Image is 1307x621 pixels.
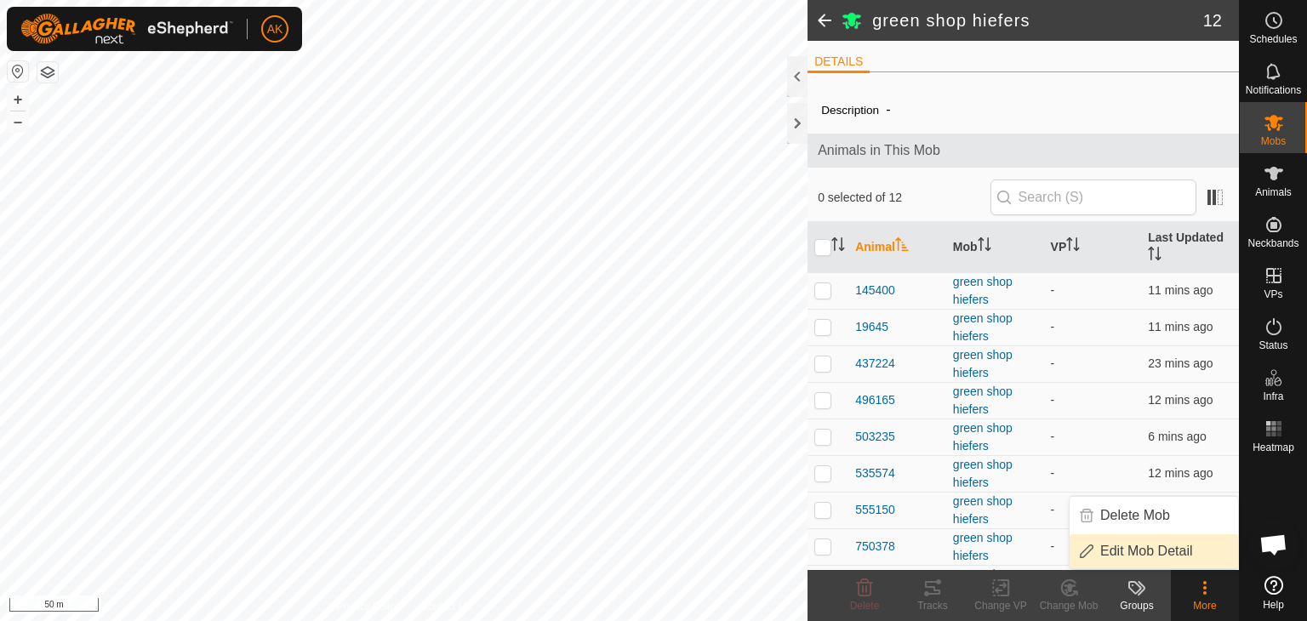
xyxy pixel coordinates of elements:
input: Search (S) [990,179,1196,215]
span: 145400 [855,282,895,299]
th: Last Updated [1141,222,1239,273]
a: Help [1240,569,1307,617]
button: – [8,111,28,132]
span: Delete [850,600,880,612]
th: VP [1044,222,1142,273]
div: green shop hiefers [953,493,1037,528]
th: Mob [946,222,1044,273]
span: Notifications [1246,85,1301,95]
span: 3 Oct 2025, 1:24 pm [1148,283,1213,297]
a: Contact Us [420,599,471,614]
div: green shop hiefers [953,456,1037,492]
app-display-virtual-paddock-transition: - [1051,320,1055,333]
div: Change Mob [1035,598,1103,613]
span: 3 Oct 2025, 1:30 pm [1148,430,1206,443]
span: Delete Mob [1100,505,1170,526]
div: Change VP [967,598,1035,613]
p-sorticon: Activate to sort [978,240,991,254]
button: Map Layers [37,62,58,83]
span: 535574 [855,464,895,482]
div: Groups [1103,598,1171,613]
span: Animals in This Mob [818,140,1229,161]
app-display-virtual-paddock-transition: - [1051,466,1055,480]
span: Heatmap [1253,442,1294,453]
div: More [1171,598,1239,613]
div: green shop hiefers [953,346,1037,382]
div: green shop hiefers [953,419,1037,455]
p-sorticon: Activate to sort [831,240,845,254]
span: AK [267,20,283,38]
span: 19645 [855,318,888,336]
div: green shop hiefers [953,529,1037,565]
li: Delete Mob [1070,499,1238,533]
span: Edit Mob Detail [1100,541,1193,561]
app-display-virtual-paddock-transition: - [1051,283,1055,297]
p-sorticon: Activate to sort [1148,249,1161,263]
app-display-virtual-paddock-transition: - [1051,393,1055,407]
span: 3 Oct 2025, 1:24 pm [1148,393,1213,407]
div: green shop hiefers [953,310,1037,345]
button: + [8,89,28,110]
span: Schedules [1249,34,1297,44]
span: 12 [1203,8,1222,33]
div: Open chat [1248,519,1299,570]
span: Status [1258,340,1287,350]
span: 3 Oct 2025, 1:13 pm [1148,356,1213,370]
span: Mobs [1261,136,1286,146]
button: Reset Map [8,61,28,82]
li: Edit Mob Detail [1070,534,1238,568]
span: Infra [1263,391,1283,402]
img: Gallagher Logo [20,14,233,44]
div: green shop hiefers [953,383,1037,419]
span: Help [1263,600,1284,610]
span: 496165 [855,391,895,409]
app-display-virtual-paddock-transition: - [1051,430,1055,443]
span: 437224 [855,355,895,373]
app-display-virtual-paddock-transition: - [1051,503,1055,516]
app-display-virtual-paddock-transition: - [1051,539,1055,553]
span: 555150 [855,501,895,519]
div: green shop hiefers [953,273,1037,309]
div: green shop hiefers [953,566,1037,601]
a: Privacy Policy [337,599,401,614]
th: Animal [848,222,946,273]
label: Description [821,104,879,117]
span: 750378 [855,538,895,555]
p-sorticon: Activate to sort [895,240,909,254]
span: Animals [1255,187,1292,197]
li: DETAILS [808,53,870,73]
span: 0 selected of 12 [818,189,990,207]
div: Tracks [899,598,967,613]
h2: green shop hiefers [872,10,1203,31]
span: 3 Oct 2025, 1:24 pm [1148,320,1213,333]
app-display-virtual-paddock-transition: - [1051,356,1055,370]
span: Neckbands [1247,238,1298,248]
span: - [879,95,897,123]
span: VPs [1264,289,1282,299]
p-sorticon: Activate to sort [1066,240,1080,254]
span: 503235 [855,428,895,446]
span: 3 Oct 2025, 1:23 pm [1148,466,1213,480]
